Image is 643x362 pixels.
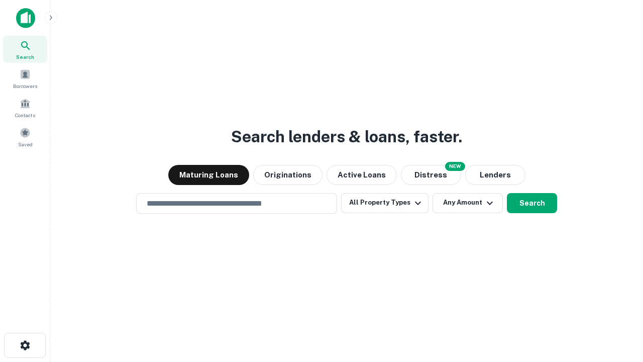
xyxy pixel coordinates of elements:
button: Lenders [465,165,525,185]
h3: Search lenders & loans, faster. [231,125,462,149]
a: Saved [3,123,47,150]
button: All Property Types [341,193,428,213]
button: Originations [253,165,323,185]
a: Search [3,36,47,63]
span: Borrowers [13,82,37,90]
a: Contacts [3,94,47,121]
div: NEW [445,162,465,171]
span: Contacts [15,111,35,119]
button: Any Amount [433,193,503,213]
button: Maturing Loans [168,165,249,185]
span: Search [16,53,34,61]
span: Saved [18,140,33,148]
button: Active Loans [327,165,397,185]
button: Search [507,193,557,213]
a: Borrowers [3,65,47,92]
iframe: Chat Widget [593,282,643,330]
img: capitalize-icon.png [16,8,35,28]
button: Search distressed loans with lien and other non-mortgage details. [401,165,461,185]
